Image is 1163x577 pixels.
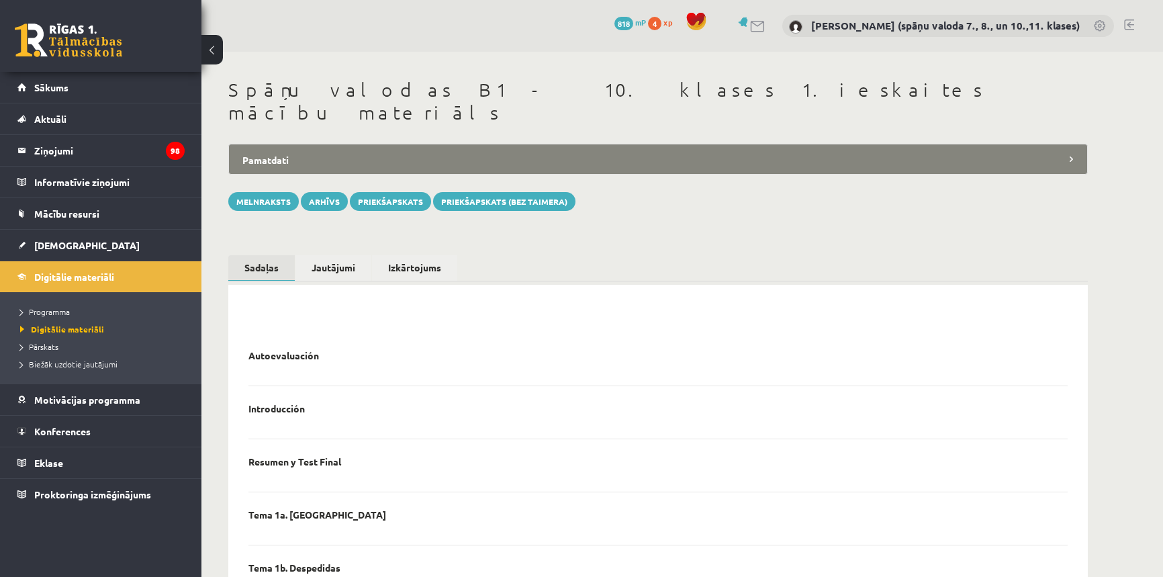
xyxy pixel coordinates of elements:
span: Konferences [34,425,91,437]
a: [PERSON_NAME] (spāņu valoda 7., 8., un 10.,11. klases) [811,19,1080,32]
span: Mācību resursi [34,208,99,220]
span: Programma [20,306,70,317]
a: Eklase [17,447,185,478]
a: Konferences [17,416,185,447]
a: Motivācijas programma [17,384,185,415]
span: Sākums [34,81,68,93]
span: xp [663,17,672,28]
span: Pārskats [20,341,58,352]
legend: Pamatdati [228,144,1088,175]
legend: Ziņojumi [34,135,185,166]
a: Sākums [17,72,185,103]
a: Programma [20,306,188,318]
span: Eklase [34,457,63,469]
a: Sadaļas [228,255,295,281]
a: Priekšapskats (bez taimera) [433,192,575,211]
span: Digitālie materiāli [20,324,104,335]
legend: Informatīvie ziņojumi [34,167,185,197]
a: Informatīvie ziņojumi [17,167,185,197]
span: Proktoringa izmēģinājums [34,488,151,500]
button: Melnraksts [228,192,299,211]
p: Resumen y Test Final [248,455,341,468]
span: 818 [614,17,633,30]
a: 818 mP [614,17,646,28]
p: Autoevaluación [248,349,319,361]
a: Biežāk uzdotie jautājumi [20,358,188,370]
a: Ziņojumi98 [17,135,185,166]
span: Biežāk uzdotie jautājumi [20,359,118,369]
a: Priekšapskats [350,192,431,211]
a: 4 xp [648,17,679,28]
a: Digitālie materiāli [17,261,185,292]
a: Digitālie materiāli [20,323,188,335]
p: Introducción [248,402,305,414]
a: Mācību resursi [17,198,185,229]
h1: Spāņu valodas B1 - 10. klases 1.ieskaites mācību materiāls [228,79,1088,124]
a: Jautājumi [295,255,371,280]
span: Digitālie materiāli [34,271,114,283]
span: [DEMOGRAPHIC_DATA] [34,239,140,251]
a: Rīgas 1. Tālmācības vidusskola [15,24,122,57]
img: Signe Sirmā (spāņu valoda 7., 8., un 10.,11. klases) [789,20,802,34]
a: [DEMOGRAPHIC_DATA] [17,230,185,261]
button: Arhīvs [301,192,348,211]
p: Tema 1a. [GEOGRAPHIC_DATA] [248,508,386,521]
a: Aktuāli [17,103,185,134]
a: Proktoringa izmēģinājums [17,479,185,510]
span: Aktuāli [34,113,66,125]
a: Izkārtojums [372,255,457,280]
i: 98 [166,142,185,160]
span: 4 [648,17,661,30]
a: Pārskats [20,341,188,353]
p: Tema 1b. Despedidas [248,562,340,574]
span: Motivācijas programma [34,394,140,406]
span: mP [635,17,646,28]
